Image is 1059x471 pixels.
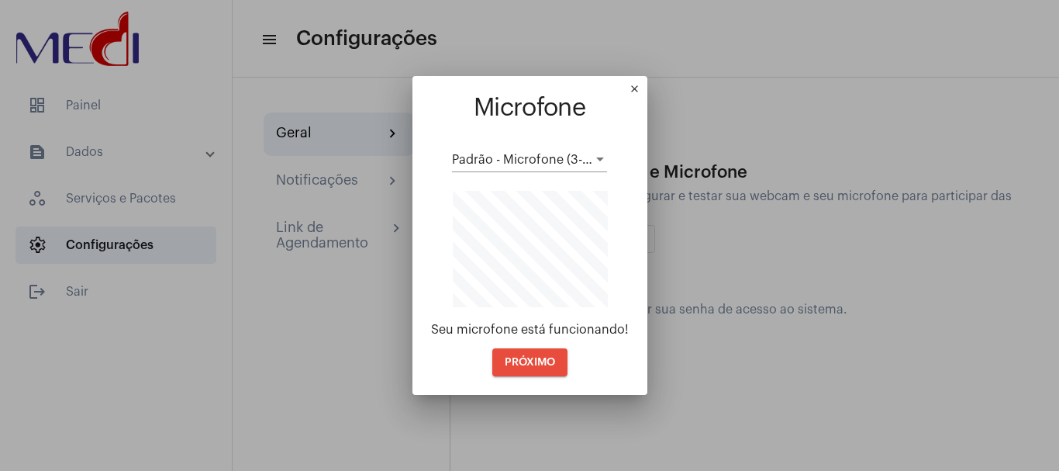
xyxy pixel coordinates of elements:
[431,323,629,337] div: Seu microfone está funcionando!
[492,348,567,376] button: PRÓXIMO
[452,154,795,166] span: Padrão - Microfone (3- Logitech USB Headset) (046d:0a8f)
[431,95,629,122] h1: Microfone
[629,83,647,102] mat-icon: close
[505,357,555,368] span: PRÓXIMO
